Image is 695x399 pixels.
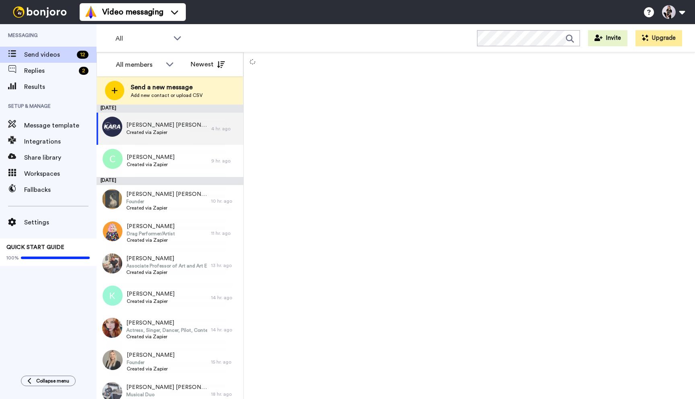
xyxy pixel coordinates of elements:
div: 14 hr. ago [211,294,239,301]
img: a330bcf3-fdfa-41b4-86c3-a5b1010986f8.png [102,117,122,137]
img: 72c594dd-e23d-4399-a955-de3ff472f342.jpg [103,221,123,241]
div: 2 [79,67,88,75]
span: Created via Zapier [127,366,175,372]
img: c.png [103,149,123,169]
span: All [115,34,169,43]
button: Upgrade [635,30,682,46]
div: [DATE] [97,177,243,185]
span: Collapse menu [36,378,69,384]
span: [PERSON_NAME] [PERSON_NAME] [126,383,207,391]
span: Created via Zapier [126,129,207,136]
span: Created via Zapier [127,237,175,243]
span: Created via Zapier [127,298,175,304]
img: d76f160f-2813-478e-9132-1b4e9d5038fe.jpg [102,189,122,209]
span: Created via Zapier [126,269,207,276]
button: Invite [588,30,627,46]
span: Actress, Singer, Dancer, Pilot, Content Creator [126,327,207,333]
div: 9 hr. ago [211,158,239,164]
img: k.png [103,286,123,306]
div: 10 hr. ago [211,198,239,204]
button: Newest [185,56,231,72]
img: bj-logo-header-white.svg [10,6,70,18]
span: Video messaging [102,6,163,18]
span: Replies [24,66,76,76]
div: 11 hr. ago [211,230,239,237]
span: Associate Professor of Art and Art Education [126,263,207,269]
div: 4 hr. ago [211,125,239,132]
span: Results [24,82,97,92]
span: QUICK START GUIDE [6,245,64,250]
span: Add new contact or upload CSV [131,92,203,99]
span: [PERSON_NAME] [127,153,175,161]
span: Settings [24,218,97,227]
span: [PERSON_NAME] [127,222,175,230]
span: [PERSON_NAME] [PERSON_NAME] [126,121,207,129]
div: 12 [77,51,88,59]
span: Workspaces [24,169,97,179]
span: [PERSON_NAME] [126,255,207,263]
img: ad4a1c3a-6489-4729-bf82-c6141935a16c.jpg [103,350,123,370]
span: Fallbacks [24,185,97,195]
span: 100% [6,255,19,261]
img: vm-color.svg [84,6,97,19]
div: [DATE] [97,105,243,113]
span: Founder [127,359,175,366]
span: Created via Zapier [127,161,175,168]
img: 1b201e8d-31e7-40ba-9695-36db9f12e2c7.jpg [102,253,122,274]
span: Send videos [24,50,74,60]
span: [PERSON_NAME] [127,351,175,359]
span: Send a new message [131,82,203,92]
img: 37bfa92d-89cb-4ed4-8182-ea633925dd40.jpg [102,318,122,338]
div: 18 hr. ago [211,391,239,397]
div: 15 hr. ago [211,359,239,365]
span: Integrations [24,137,97,146]
span: Message template [24,121,97,130]
div: 13 hr. ago [211,262,239,269]
button: Collapse menu [21,376,76,386]
span: [PERSON_NAME] [PERSON_NAME] [126,190,207,198]
div: All members [116,60,162,70]
span: Created via Zapier [126,205,207,211]
span: Founder [126,198,207,205]
div: 14 hr. ago [211,327,239,333]
span: Created via Zapier [126,333,207,340]
span: Share library [24,153,97,162]
span: Drag Performer/Artist [127,230,175,237]
span: Musical Duo [126,391,207,398]
span: [PERSON_NAME] [127,290,175,298]
span: [PERSON_NAME] [126,319,207,327]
